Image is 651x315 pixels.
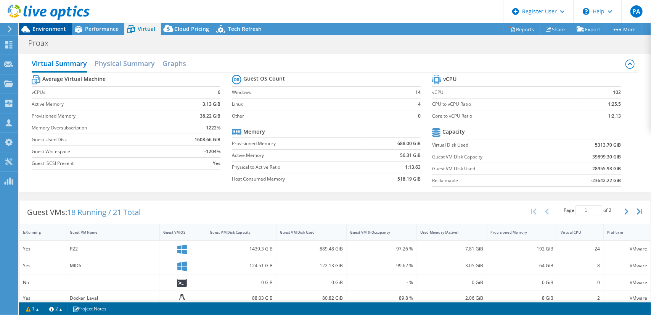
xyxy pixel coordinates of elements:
h1: Proax [25,39,60,47]
b: 39899.30 GiB [592,153,621,161]
label: Guest VM Disk Used [432,165,553,173]
label: Windows [232,89,403,96]
b: 1:13.63 [405,163,421,171]
div: 1439.3 GiB [210,245,273,253]
label: Guest Used Disk [32,136,171,144]
label: Host Consumed Memory [232,175,366,183]
span: Cloud Pricing [174,25,209,32]
label: vCPUs [32,89,171,96]
div: Guest VM Disk Used [280,230,334,235]
span: Page of [564,205,611,215]
label: CPU to vCPU Ratio [432,100,578,108]
div: Guest VM Name [70,230,147,235]
div: 97.26 % [350,245,413,253]
div: 3.05 GiB [420,262,483,270]
span: PA [630,5,643,18]
div: 2 [561,294,600,302]
div: 8 [561,262,600,270]
div: Guest VMs: [19,200,148,224]
div: 192 GiB [490,245,553,253]
div: VMware [607,245,647,253]
label: Memory Oversubscription [32,124,171,132]
div: Docker_Laval [70,294,156,302]
a: More [606,23,641,35]
div: IsRunning [23,230,53,235]
input: jump to page [575,205,602,215]
div: Guest VM OS [163,230,194,235]
b: 1222% [206,124,220,132]
b: 688.00 GiB [397,140,421,147]
b: Average Virtual Machine [42,75,106,83]
div: 99.62 % [350,262,413,270]
label: Provisioned Memory [232,140,366,147]
div: 889.48 GiB [280,245,343,253]
div: 2.06 GiB [420,294,483,302]
span: 2 [609,207,611,213]
b: 4 [418,100,421,108]
label: Linux [232,100,403,108]
b: 6 [218,89,220,96]
label: Core to vCPU Ratio [432,112,578,120]
b: 3.13 GiB [203,100,220,108]
div: 0 GiB [420,278,483,287]
div: Yes [23,294,63,302]
a: Reports [504,23,540,35]
b: Capacity [442,128,465,136]
div: 0 [561,278,600,287]
a: Export [571,23,606,35]
span: Performance [85,25,119,32]
h2: Graphs [162,56,186,71]
div: VMware [607,278,647,287]
b: 102 [613,89,621,96]
label: Physical to Active Ratio [232,163,366,171]
a: 2 [44,304,68,313]
b: 0 [418,112,421,120]
div: Yes [23,262,63,270]
b: Guest OS Count [243,75,285,82]
div: - % [350,278,413,287]
label: Active Memory [32,100,171,108]
div: 88.03 GiB [210,294,273,302]
b: 28955.93 GiB [592,165,621,173]
b: 1:2.13 [608,112,621,120]
div: Platform [607,230,638,235]
div: Provisioned Memory [490,230,544,235]
div: 122.13 GiB [280,262,343,270]
label: Active Memory [232,152,366,159]
div: 24 [561,245,600,253]
div: VMware [607,262,647,270]
div: 124.51 GiB [210,262,273,270]
b: 38.22 GiB [200,112,220,120]
label: Virtual Disk Used [432,141,553,149]
span: Tech Refresh [228,25,262,32]
label: vCPU [432,89,578,96]
label: Guest iSCSI Present [32,160,171,167]
div: 80.82 GiB [280,294,343,302]
div: Virtual CPU [561,230,591,235]
label: Provisioned Memory [32,112,171,120]
b: 518.19 GiB [397,175,421,183]
a: 1 [21,304,44,313]
label: Guest VM Disk Capacity [432,153,553,161]
label: Other [232,112,403,120]
div: 0 GiB [490,278,553,287]
a: Share [540,23,571,35]
b: 5313.70 GiB [595,141,621,149]
div: 64 GiB [490,262,553,270]
div: VMware [607,294,647,302]
div: 0 GiB [210,278,273,287]
div: 0 GiB [280,278,343,287]
b: 56.31 GiB [400,152,421,159]
div: 89.8 % [350,294,413,302]
div: Used Memory (Active) [420,230,474,235]
b: -23642.22 GiB [591,177,621,184]
h2: Virtual Summary [32,56,87,73]
b: -1204% [204,148,220,155]
div: No [23,278,63,287]
b: 1608.66 GiB [194,136,220,144]
svg: \n [583,8,590,15]
div: Guest VM % Occupancy [350,230,404,235]
a: Project Notes [67,304,112,313]
div: Guest VM Disk Capacity [210,230,264,235]
div: MID6 [70,262,156,270]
